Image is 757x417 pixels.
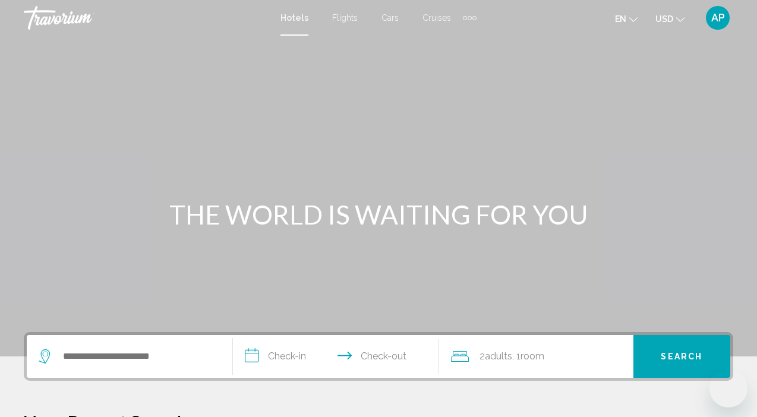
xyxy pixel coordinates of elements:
[709,369,747,407] iframe: Button to launch messaging window
[332,13,358,23] a: Flights
[439,335,633,378] button: Travelers: 2 adults, 0 children
[463,8,477,27] button: Extra navigation items
[711,12,725,24] span: AP
[633,335,730,378] button: Search
[422,13,451,23] a: Cruises
[615,14,626,24] span: en
[485,350,512,362] span: Adults
[655,10,685,27] button: Change currency
[156,199,601,230] h1: THE WORLD IS WAITING FOR YOU
[233,335,439,378] button: Check in and out dates
[512,348,544,365] span: , 1
[661,352,702,362] span: Search
[702,5,733,30] button: User Menu
[480,348,512,365] span: 2
[24,6,269,30] a: Travorium
[655,14,673,24] span: USD
[381,13,399,23] a: Cars
[280,13,308,23] a: Hotels
[615,10,638,27] button: Change language
[521,350,544,362] span: Room
[27,335,730,378] div: Search widget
